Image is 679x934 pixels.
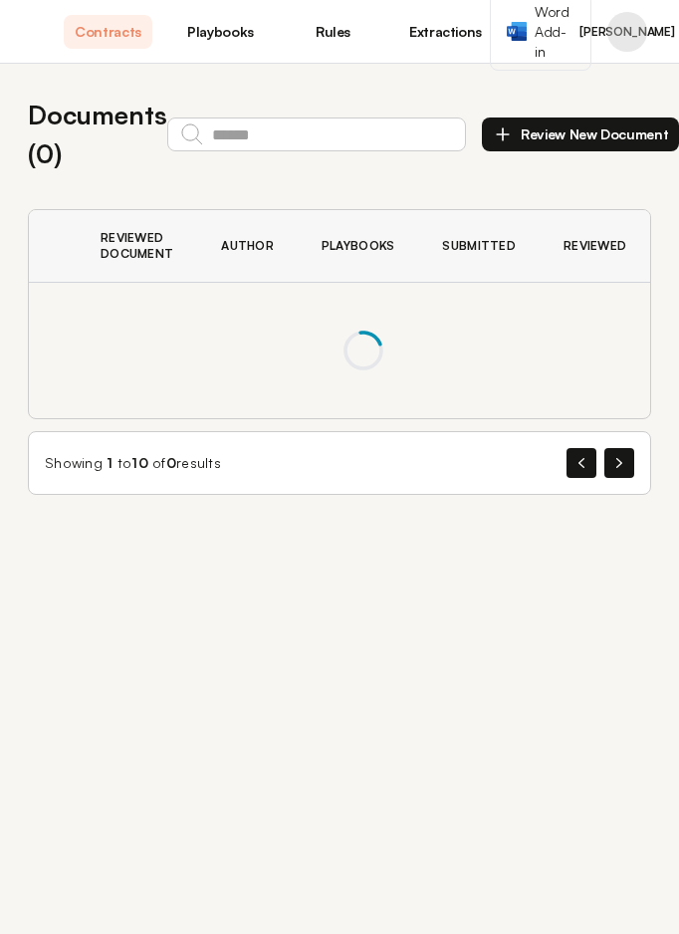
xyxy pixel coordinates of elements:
[298,210,419,283] th: Playbooks
[197,210,298,283] th: Author
[64,15,152,49] a: Contracts
[28,96,167,173] h2: Documents ( 0 )
[176,15,265,49] a: Playbooks
[343,331,383,370] span: Loading
[289,15,377,49] a: Rules
[401,15,490,49] a: Extractions
[418,210,540,283] th: Submitted
[166,454,176,471] span: 0
[507,22,527,41] img: word
[107,454,113,471] span: 1
[482,117,679,151] button: Review New Document
[607,12,647,52] button: Profile menu
[131,454,148,471] span: 10
[604,448,634,478] button: Next
[607,12,647,52] div: Jacques Arnoux
[535,2,574,62] span: Word Add-in
[540,210,650,283] th: Reviewed
[77,210,197,283] th: Reviewed Document
[45,453,221,473] div: Showing to of results
[566,448,596,478] button: Previous
[579,24,674,40] span: [PERSON_NAME]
